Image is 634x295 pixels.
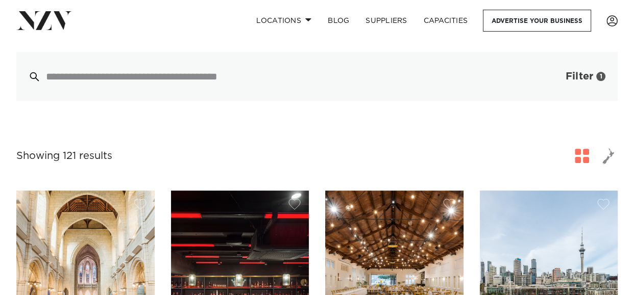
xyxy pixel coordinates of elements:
[416,10,476,32] a: Capacities
[483,10,591,32] a: Advertise your business
[16,148,112,164] div: Showing 121 results
[248,10,320,32] a: Locations
[596,72,605,81] div: 1
[16,11,72,30] img: nzv-logo.png
[320,10,357,32] a: BLOG
[566,71,593,82] span: Filter
[533,52,618,101] button: Filter1
[357,10,415,32] a: SUPPLIERS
